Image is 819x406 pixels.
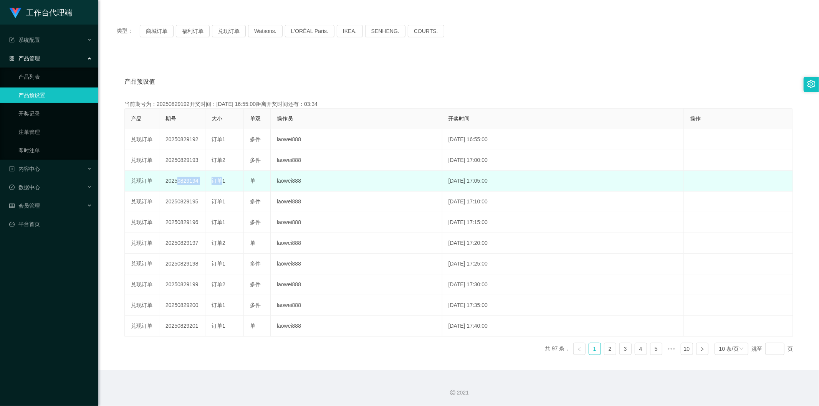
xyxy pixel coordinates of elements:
[589,343,601,355] li: 1
[125,233,159,254] td: 兑现订单
[442,129,684,150] td: [DATE] 16:55:00
[690,116,701,122] span: 操作
[271,254,442,274] td: laowei888
[442,233,684,254] td: [DATE] 17:20:00
[212,178,225,184] span: 订单1
[212,281,225,287] span: 订单2
[9,9,72,15] a: 工作台代理端
[9,203,15,208] i: 图标: table
[9,37,40,43] span: 系统配置
[212,219,225,225] span: 订单1
[271,171,442,191] td: laowei888
[159,191,205,212] td: 20250829195
[250,219,261,225] span: 多件
[248,25,283,37] button: Watsons.
[165,116,176,122] span: 期号
[271,212,442,233] td: laowei888
[577,347,582,352] i: 图标: left
[212,240,225,246] span: 订单2
[9,8,22,18] img: logo.9652507e.png
[125,171,159,191] td: 兑现订单
[131,116,142,122] span: 产品
[271,129,442,150] td: laowei888
[545,343,570,355] li: 共 97 条，
[176,25,210,37] button: 福利订单
[650,343,662,355] a: 5
[250,157,261,163] span: 多件
[635,343,647,355] a: 4
[212,25,246,37] button: 兑现订单
[696,343,708,355] li: 下一页
[250,240,255,246] span: 单
[159,254,205,274] td: 20250829198
[619,343,632,355] li: 3
[159,212,205,233] td: 20250829196
[212,261,225,267] span: 订单1
[408,25,444,37] button: COURTS.
[250,198,261,205] span: 多件
[442,274,684,295] td: [DATE] 17:30:00
[250,178,255,184] span: 单
[9,166,15,172] i: 图标: profile
[159,171,205,191] td: 20250829194
[573,343,586,355] li: 上一页
[271,191,442,212] td: laowei888
[250,261,261,267] span: 多件
[365,25,405,37] button: SENHENG.
[18,106,92,121] a: 开奖记录
[250,136,261,142] span: 多件
[104,389,813,397] div: 2021
[250,302,261,308] span: 多件
[442,150,684,171] td: [DATE] 17:00:00
[125,254,159,274] td: 兑现订单
[9,55,40,61] span: 产品管理
[250,323,255,329] span: 单
[719,343,739,355] div: 10 条/页
[604,343,616,355] a: 2
[18,69,92,84] a: 产品列表
[9,184,40,190] span: 数据中心
[125,191,159,212] td: 兑现订单
[212,157,225,163] span: 订单2
[271,316,442,337] td: laowei888
[285,25,334,37] button: L'ORÉAL Paris.
[9,203,40,209] span: 会员管理
[450,390,455,395] i: 图标: copyright
[125,129,159,150] td: 兑现订单
[442,212,684,233] td: [DATE] 17:15:00
[9,185,15,190] i: 图标: check-circle-o
[271,274,442,295] td: laowei888
[159,150,205,171] td: 20250829193
[9,56,15,61] i: 图标: appstore-o
[159,274,205,295] td: 20250829199
[271,295,442,316] td: laowei888
[212,116,222,122] span: 大小
[212,302,225,308] span: 订单1
[212,136,225,142] span: 订单1
[212,323,225,329] span: 订单1
[159,233,205,254] td: 20250829197
[681,343,693,355] a: 10
[250,281,261,287] span: 多件
[9,216,92,232] a: 图标: dashboard平台首页
[124,100,793,108] div: 当前期号为：20250829192开奖时间：[DATE] 16:55:00距离开奖时间还有：03:34
[117,25,140,37] span: 类型：
[124,77,155,86] span: 产品预设值
[665,343,678,355] li: 向后 5 页
[751,343,793,355] div: 跳至 页
[337,25,363,37] button: IKEA.
[739,347,744,352] i: 图标: down
[18,124,92,140] a: 注单管理
[26,0,72,25] h1: 工作台代理端
[271,150,442,171] td: laowei888
[665,343,678,355] span: •••
[277,116,293,122] span: 操作员
[442,316,684,337] td: [DATE] 17:40:00
[125,212,159,233] td: 兑现订单
[125,295,159,316] td: 兑现订单
[18,143,92,158] a: 即时注单
[442,295,684,316] td: [DATE] 17:35:00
